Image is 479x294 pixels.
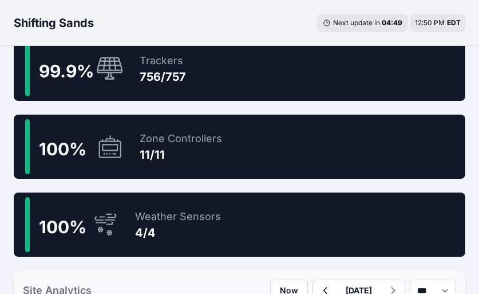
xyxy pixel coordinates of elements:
span: EDT [447,18,461,27]
span: 100 % [39,217,86,237]
a: 100%Weather Sensors4/4 [14,193,465,257]
div: Trackers [140,53,186,69]
a: 100%Zone Controllers11/11 [14,115,465,179]
span: 99.9 % [39,61,94,81]
nav: Breadcrumb [14,8,94,38]
span: 100 % [39,139,86,159]
a: 99.9%Trackers756/757 [14,37,465,101]
div: 04 : 49 [382,18,402,28]
div: 4/4 [135,225,221,241]
div: Weather Sensors [135,209,221,225]
div: 11/11 [140,147,222,163]
div: 756/757 [140,69,186,85]
h3: Shifting Sands [14,15,94,31]
div: Zone Controllers [140,131,222,147]
span: Next update in [333,18,380,27]
span: 12:50 PM [415,18,445,27]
